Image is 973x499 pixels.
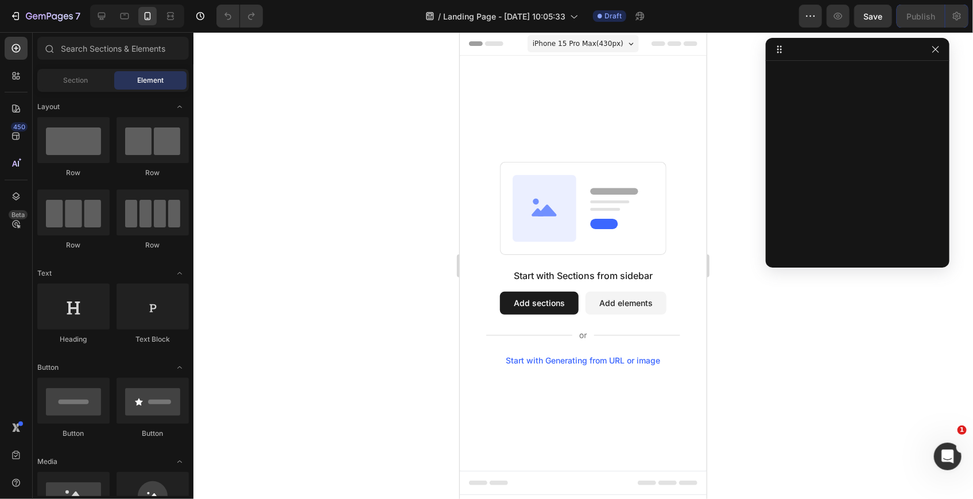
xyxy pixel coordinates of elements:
div: Row [117,168,189,178]
div: Text Block [117,334,189,345]
span: 1 [958,425,967,435]
span: Landing Page - [DATE] 10:05:33 [443,10,565,22]
span: Element [137,75,164,86]
button: 7 [5,5,86,28]
div: Row [37,168,110,178]
span: Toggle open [170,98,189,116]
span: Toggle open [170,264,189,283]
input: Search Sections & Elements [37,37,189,60]
iframe: Design area [460,32,707,499]
span: Save [864,11,883,21]
span: Button [37,362,59,373]
span: Toggle open [170,452,189,471]
div: Heading [37,334,110,345]
div: Row [37,240,110,250]
span: Layout [37,102,60,112]
span: Toggle open [170,358,189,377]
div: Button [117,428,189,439]
div: 450 [11,122,28,131]
iframe: Intercom live chat [934,443,962,470]
div: Row [117,240,189,250]
span: Section [64,75,88,86]
span: Draft [604,11,622,21]
button: Save [854,5,892,28]
span: Media [37,457,57,467]
div: Publish [906,10,935,22]
div: Beta [9,210,28,219]
div: Button [37,428,110,439]
span: Text [37,268,52,278]
span: / [438,10,441,22]
p: 7 [75,9,80,23]
button: Publish [897,5,945,28]
div: Undo/Redo [216,5,263,28]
